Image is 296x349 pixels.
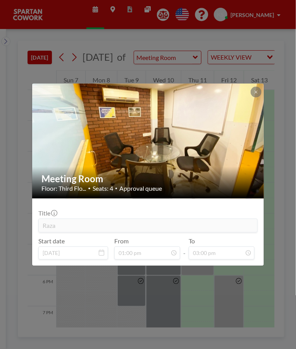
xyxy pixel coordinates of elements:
[183,240,186,257] span: -
[41,173,255,185] h2: Meeting Room
[119,185,162,192] span: Approval queue
[41,185,86,192] span: Floor: Third Flo...
[93,185,113,192] span: Seats: 4
[32,54,265,228] img: 537.jpg
[115,186,117,191] span: •
[88,185,91,191] span: •
[38,237,65,245] label: Start date
[38,209,57,217] label: Title
[114,237,129,245] label: From
[189,237,195,245] label: To
[39,219,257,232] input: (No title)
